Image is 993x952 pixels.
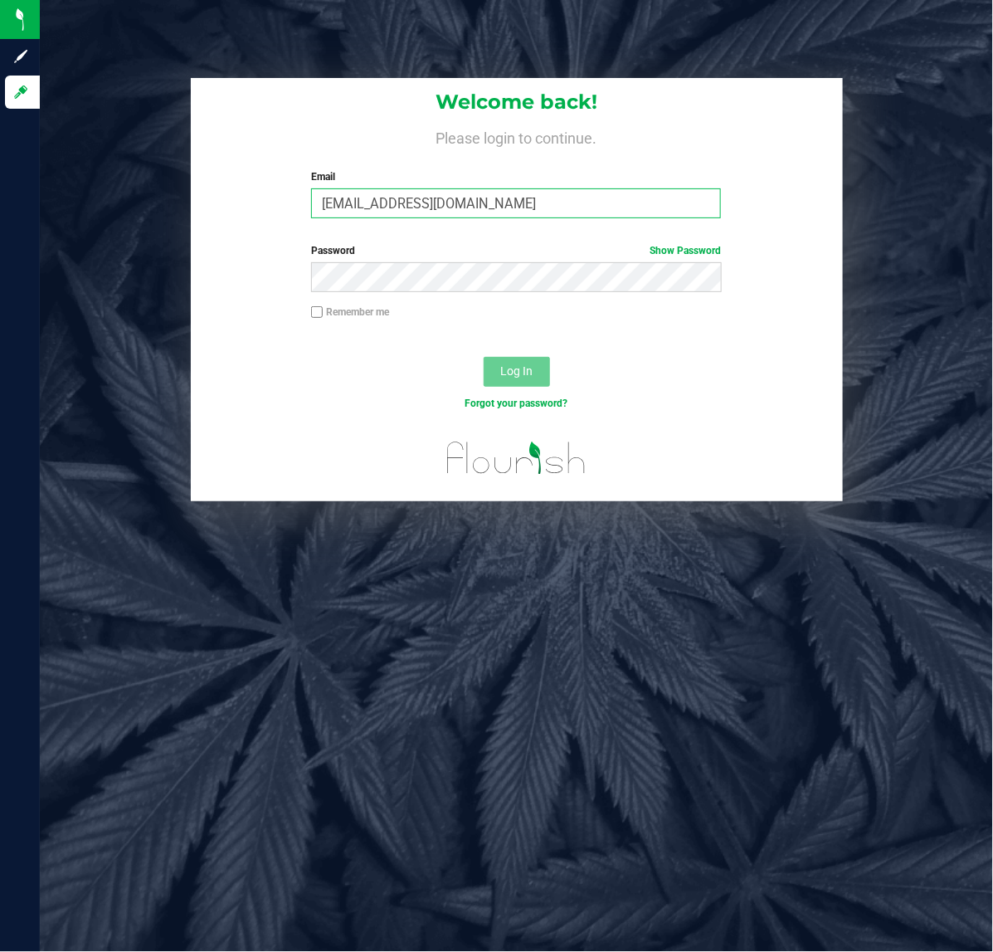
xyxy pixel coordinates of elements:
a: Forgot your password? [465,398,567,409]
inline-svg: Sign up [12,48,29,65]
label: Remember me [311,305,389,320]
input: Remember me [311,306,323,318]
h1: Welcome back! [191,91,843,113]
span: Log In [500,364,533,378]
span: Password [311,245,355,256]
button: Log In [484,357,550,387]
label: Email [311,169,721,184]
h4: Please login to continue. [191,126,843,146]
a: Show Password [650,245,721,256]
img: flourish_logo.svg [435,428,598,488]
inline-svg: Log in [12,84,29,100]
